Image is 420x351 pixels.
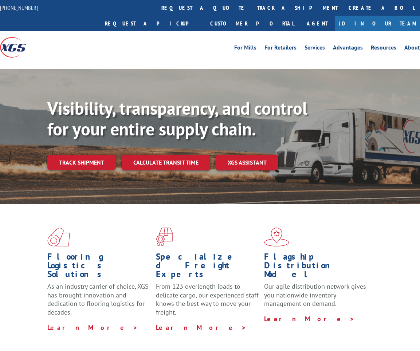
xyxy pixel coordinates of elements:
[264,45,297,53] a: For Retailers
[264,252,367,282] h1: Flagship Distribution Model
[264,315,355,323] a: Learn More >
[404,45,420,53] a: About
[216,155,278,170] a: XGS ASSISTANT
[99,16,205,31] a: Request a pickup
[156,282,259,323] p: From 123 overlength loads to delicate cargo, our experienced staff knows the best way to move you...
[335,16,420,31] a: Join Our Team
[156,252,259,282] h1: Specialized Freight Experts
[47,155,116,170] a: Track shipment
[47,252,150,282] h1: Flooring Logistics Solutions
[156,228,173,247] img: xgs-icon-focused-on-flooring-red
[205,16,299,31] a: Customer Portal
[47,228,70,247] img: xgs-icon-total-supply-chain-intelligence-red
[47,97,307,141] b: Visibility, transparency, and control for your entire supply chain.
[305,45,325,53] a: Services
[264,228,289,247] img: xgs-icon-flagship-distribution-model-red
[264,282,366,308] span: Our agile distribution network gives you nationwide inventory management on demand.
[371,45,396,53] a: Resources
[333,45,363,53] a: Advantages
[47,282,149,316] span: As an industry carrier of choice, XGS has brought innovation and dedication to flooring logistics...
[156,323,247,332] a: Learn More >
[299,16,335,31] a: Agent
[47,323,138,332] a: Learn More >
[234,45,256,53] a: For Mills
[122,155,210,170] a: Calculate transit time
